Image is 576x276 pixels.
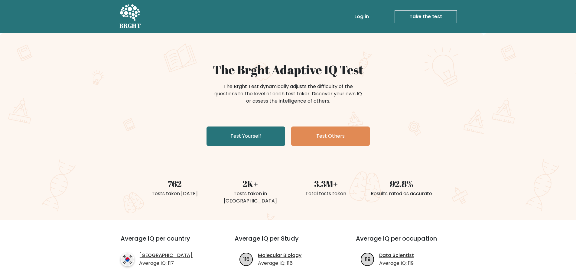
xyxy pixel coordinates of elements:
div: Tests taken [DATE] [141,190,209,197]
div: 2K+ [216,177,285,190]
div: 3.3M+ [292,177,360,190]
div: Tests taken in [GEOGRAPHIC_DATA] [216,190,285,205]
h1: The Brght Adaptive IQ Test [141,62,436,77]
h3: Average IQ per occupation [356,235,463,249]
a: Test Yourself [207,126,285,146]
div: Results rated as accurate [367,190,436,197]
h3: Average IQ per Study [235,235,341,249]
a: BRGHT [119,2,141,31]
p: Average IQ: 116 [258,260,301,267]
h5: BRGHT [119,22,141,29]
a: Test Others [291,126,370,146]
a: [GEOGRAPHIC_DATA] [139,252,193,259]
text: 116 [243,255,249,262]
p: Average IQ: 117 [139,260,193,267]
a: Take the test [395,10,457,23]
div: 92.8% [367,177,436,190]
div: Total tests taken [292,190,360,197]
a: Log in [352,11,371,23]
a: Molecular Biology [258,252,301,259]
text: 119 [365,255,370,262]
img: country [121,253,134,266]
a: Data Scientist [379,252,414,259]
p: Average IQ: 119 [379,260,414,267]
h3: Average IQ per country [121,235,213,249]
div: 762 [141,177,209,190]
div: The Brght Test dynamically adjusts the difficulty of the questions to the level of each test take... [213,83,364,105]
